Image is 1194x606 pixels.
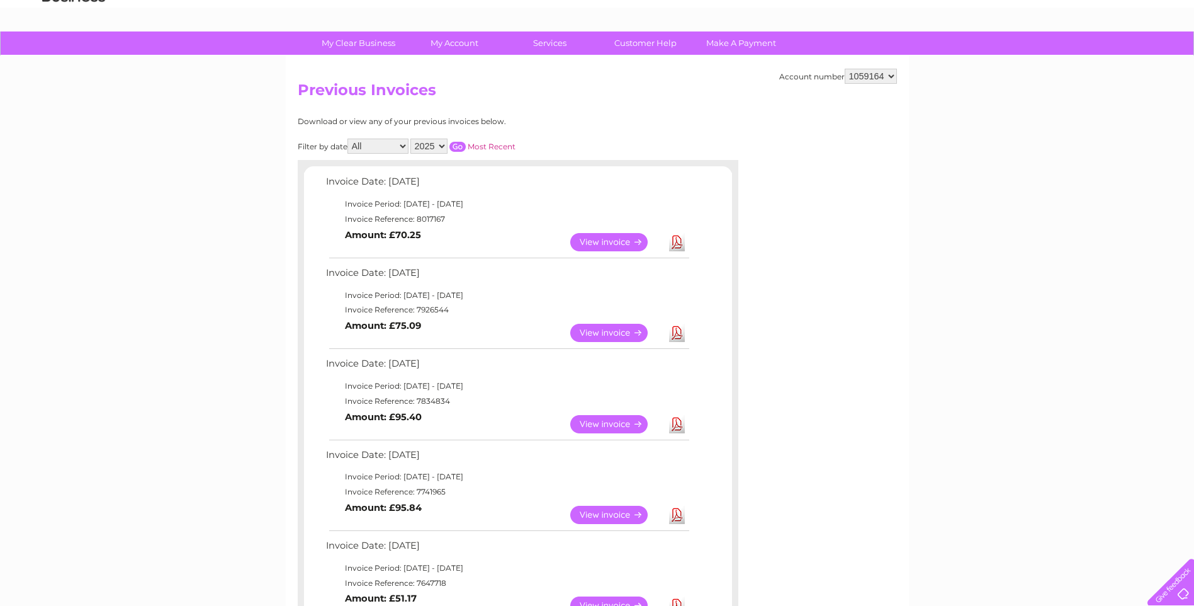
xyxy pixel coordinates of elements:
td: Invoice Date: [DATE] [323,173,691,197]
td: Invoice Period: [DATE] - [DATE] [323,469,691,484]
td: Invoice Reference: 7834834 [323,394,691,409]
a: Make A Payment [689,31,793,55]
td: Invoice Date: [DATE] [323,537,691,561]
a: Services [498,31,602,55]
div: Account number [779,69,897,84]
a: Water [972,54,996,63]
a: Download [669,506,685,524]
b: Amount: £75.09 [345,320,421,331]
td: Invoice Period: [DATE] - [DATE] [323,379,691,394]
td: Invoice Date: [DATE] [323,265,691,288]
a: Customer Help [594,31,697,55]
b: Amount: £95.84 [345,502,422,513]
div: Filter by date [298,139,628,154]
div: Download or view any of your previous invoices below. [298,117,628,126]
a: Blog [1084,54,1103,63]
td: Invoice Date: [DATE] [323,447,691,470]
a: Download [669,415,685,433]
a: Log out [1152,54,1182,63]
td: Invoice Period: [DATE] - [DATE] [323,197,691,212]
a: Download [669,233,685,251]
a: View [570,324,663,342]
td: Invoice Reference: 7647718 [323,576,691,591]
a: My Account [402,31,506,55]
a: View [570,233,663,251]
td: Invoice Date: [DATE] [323,355,691,379]
td: Invoice Reference: 7741965 [323,484,691,500]
a: Energy [1004,54,1032,63]
a: Most Recent [468,142,515,151]
h2: Previous Invoices [298,81,897,105]
a: View [570,506,663,524]
td: Invoice Period: [DATE] - [DATE] [323,561,691,576]
b: Amount: £70.25 [345,229,421,241]
a: View [570,415,663,433]
a: My Clear Business [307,31,410,55]
a: 0333 014 3131 [957,6,1044,22]
b: Amount: £95.40 [345,411,422,423]
img: logo.png [42,33,106,71]
b: Amount: £51.17 [345,593,417,604]
td: Invoice Reference: 7926544 [323,302,691,317]
a: Contact [1110,54,1141,63]
td: Invoice Period: [DATE] - [DATE] [323,288,691,303]
a: Download [669,324,685,342]
div: Clear Business is a trading name of Verastar Limited (registered in [GEOGRAPHIC_DATA] No. 3667643... [300,7,895,61]
a: Telecoms [1039,54,1077,63]
td: Invoice Reference: 8017167 [323,212,691,227]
